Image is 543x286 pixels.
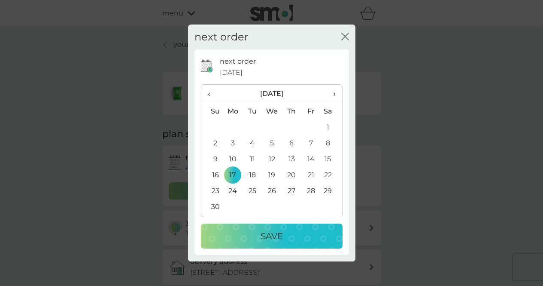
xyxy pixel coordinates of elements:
th: Sa [320,103,342,120]
td: 4 [243,135,262,151]
td: 27 [282,183,301,199]
td: 25 [243,183,262,199]
td: 8 [320,135,342,151]
p: next order [220,56,256,67]
button: Save [201,224,343,249]
td: 23 [201,183,223,199]
td: 24 [223,183,243,199]
td: 28 [301,183,321,199]
td: 3 [223,135,243,151]
th: [DATE] [223,85,321,103]
td: 11 [243,151,262,167]
td: 2 [201,135,223,151]
td: 21 [301,167,321,183]
p: Save [261,229,283,243]
td: 26 [262,183,282,199]
h2: next order [194,31,249,43]
td: 13 [282,151,301,167]
td: 9 [201,151,223,167]
td: 7 [301,135,321,151]
td: 29 [320,183,342,199]
span: ‹ [208,85,217,103]
td: 22 [320,167,342,183]
td: 1 [320,119,342,135]
th: Th [282,103,301,120]
span: [DATE] [220,67,243,78]
span: › [327,85,335,103]
td: 16 [201,167,223,183]
th: Fr [301,103,321,120]
th: Su [201,103,223,120]
th: Tu [243,103,262,120]
td: 10 [223,151,243,167]
th: We [262,103,282,120]
td: 30 [201,199,223,215]
th: Mo [223,103,243,120]
td: 17 [223,167,243,183]
td: 6 [282,135,301,151]
td: 12 [262,151,282,167]
button: close [341,33,349,42]
td: 15 [320,151,342,167]
td: 19 [262,167,282,183]
td: 5 [262,135,282,151]
td: 20 [282,167,301,183]
td: 14 [301,151,321,167]
td: 18 [243,167,262,183]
